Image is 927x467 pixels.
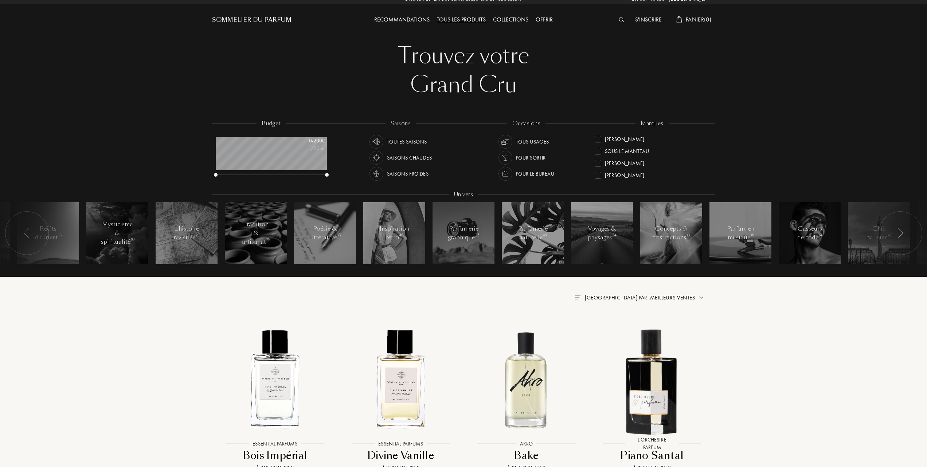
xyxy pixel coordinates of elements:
[500,153,511,163] img: usage_occasion_party_white.svg
[500,137,511,147] img: usage_occasion_all_white.svg
[676,16,682,23] img: cart_white.svg
[605,145,649,155] div: Sous le Manteau
[371,16,433,23] a: Recommandations
[218,41,709,70] div: Trouvez votre
[212,16,292,24] a: Sommelier du Parfum
[449,191,478,199] div: Univers
[686,16,711,23] span: Panier ( 0 )
[266,237,270,242] span: 79
[725,224,756,242] div: Parfum en musique
[371,169,382,179] img: usage_season_cold_white.svg
[500,169,511,179] img: usage_occasion_work_white.svg
[751,233,754,238] span: 18
[433,16,489,23] a: Tous les produits
[337,233,341,238] span: 15
[289,145,325,152] div: /50mL
[387,167,429,181] div: Saisons froides
[371,15,433,25] div: Recommandations
[240,220,271,246] div: Tradition & artisanat
[897,228,903,238] img: arr_left.svg
[24,228,30,238] img: arr_left.svg
[631,15,665,25] div: S'inscrire
[344,323,457,436] img: Divine Vanille Essential Parfums
[218,323,332,436] img: Bois Impérial Essential Parfums
[516,167,554,181] div: Pour le bureau
[698,295,704,301] img: arrow.png
[310,224,341,242] div: Poésie & littérature
[585,294,695,301] span: [GEOGRAPHIC_DATA] par : Meilleurs ventes
[448,224,479,242] div: Parfumerie graphique
[387,151,432,165] div: Saisons chaudes
[612,233,617,238] span: 24
[196,233,200,238] span: 20
[131,237,134,242] span: 10
[653,224,690,242] div: Concepts & abstractions
[387,135,427,149] div: Toutes saisons
[475,233,480,238] span: 23
[587,224,618,242] div: Voyages & paysages
[819,233,822,238] span: 14
[635,119,668,128] div: marques
[517,224,548,242] div: Parfumerie naturelle
[631,16,665,23] a: S'inscrire
[218,70,709,99] div: Grand Cru
[257,119,286,128] div: budget
[516,151,546,165] div: Pour sortir
[379,224,410,242] div: Inspiration rétro
[575,295,580,299] img: filter_by.png
[489,16,532,23] a: Collections
[386,119,416,128] div: saisons
[289,137,325,145] div: 0 - 200 €
[470,323,583,436] img: Bake Akro
[371,137,382,147] img: usage_season_average_white.svg
[171,224,202,242] div: L'histoire revisitée
[101,220,134,246] div: Mysticisme & spiritualité
[605,133,644,143] div: [PERSON_NAME]
[532,15,556,25] div: Offrir
[371,153,382,163] img: usage_season_hot_white.svg
[595,323,709,436] img: Piano Santal L'Orchestre Parfum
[489,15,532,25] div: Collections
[543,233,547,238] span: 49
[532,16,556,23] a: Offrir
[433,15,489,25] div: Tous les produits
[605,169,644,179] div: [PERSON_NAME]
[794,224,825,242] div: Casseurs de code
[605,157,644,167] div: [PERSON_NAME]
[516,135,549,149] div: Tous usages
[507,119,545,128] div: occasions
[619,17,624,22] img: search_icn_white.svg
[687,233,690,238] span: 13
[399,233,403,238] span: 45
